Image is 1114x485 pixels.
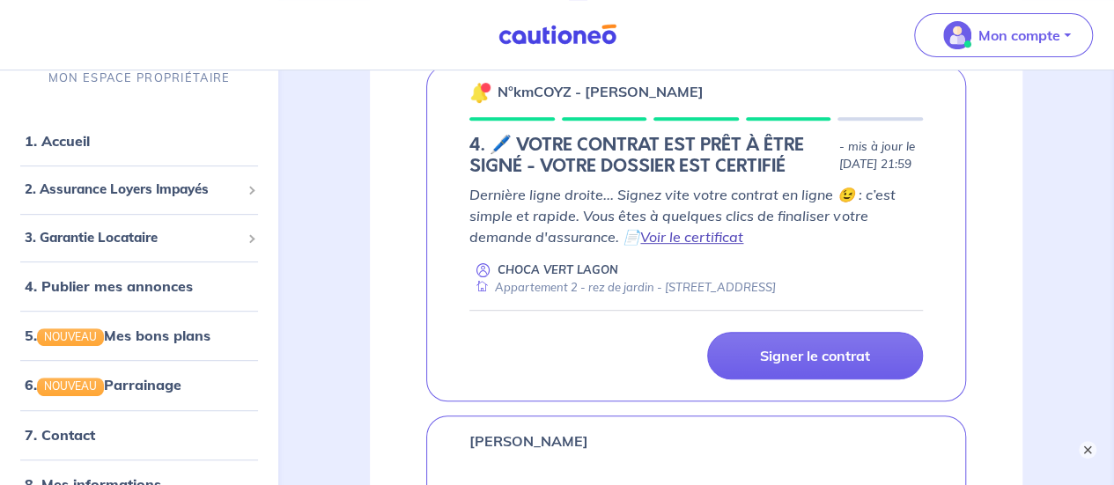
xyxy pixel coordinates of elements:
[498,261,618,278] p: CHOCA VERT LAGON
[469,279,776,296] div: Appartement 2 - rez de jardin - [STREET_ADDRESS]
[7,268,271,304] div: 4. Publier mes annonces
[943,21,971,49] img: illu_account_valid_menu.svg
[469,82,491,103] img: 🔔
[707,332,923,379] a: Signer le contrat
[839,138,923,173] p: - mis à jour le [DATE] 21:59
[25,376,181,393] a: 6.NOUVEAUParrainage
[469,184,923,247] p: Dernière ligne droite... Signez vite votre contrat en ligne 😉 : c’est simple et rapide. Vous êtes...
[7,173,271,207] div: 2. Assurance Loyers Impayés
[491,24,623,46] img: Cautioneo
[7,318,271,353] div: 5.NOUVEAUMes bons plans
[914,13,1093,57] button: illu_account_valid_menu.svgMon compte
[7,221,271,255] div: 3. Garantie Locataire
[25,277,193,295] a: 4. Publier mes annonces
[469,135,923,177] div: state: SIGNING-CONTRACT-IN-PROGRESS, Context: MORE-THAN-6-MONTHS,CHOOSE-CERTIFICATE,ALONE,LESSOR-...
[760,347,870,364] p: Signer le contrat
[640,228,743,246] a: Voir le certificat
[7,123,271,158] div: 1. Accueil
[978,25,1060,46] p: Mon compte
[25,132,90,150] a: 1. Accueil
[25,180,240,200] span: 2. Assurance Loyers Impayés
[25,327,210,344] a: 5.NOUVEAUMes bons plans
[469,135,832,177] h5: 4. 🖊️ VOTRE CONTRAT EST PRÊT À ÊTRE SIGNÉ - VOTRE DOSSIER EST CERTIFIÉ
[48,70,230,86] p: MON ESPACE PROPRIÉTAIRE
[7,367,271,402] div: 6.NOUVEAUParrainage
[498,81,704,102] p: n°kmCOYZ - [PERSON_NAME]
[25,228,240,248] span: 3. Garantie Locataire
[1079,441,1096,459] button: ×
